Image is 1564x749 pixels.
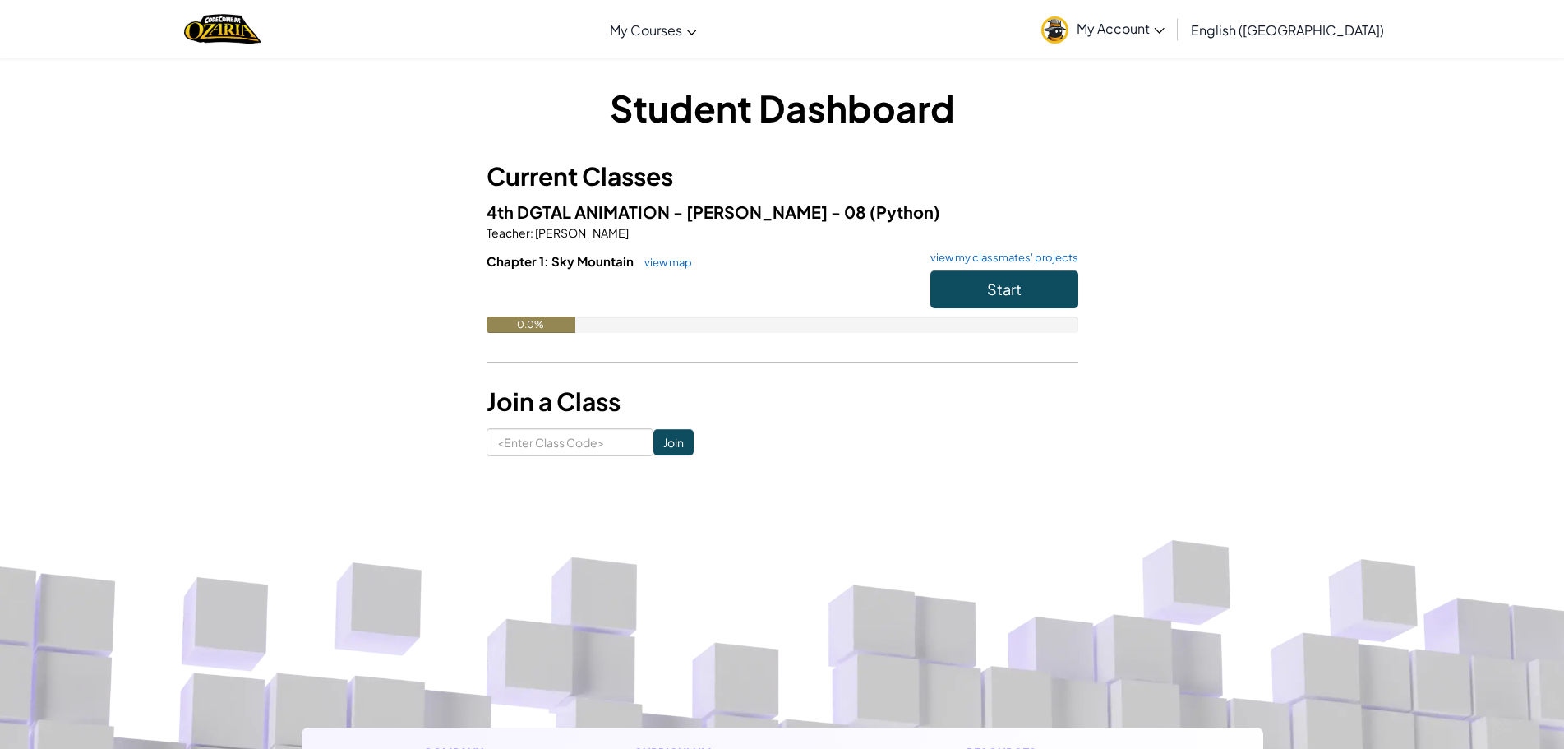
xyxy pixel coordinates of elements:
img: avatar [1041,16,1068,44]
a: view my classmates' projects [922,252,1078,263]
a: English ([GEOGRAPHIC_DATA]) [1183,7,1392,52]
a: view map [636,256,692,269]
span: English ([GEOGRAPHIC_DATA]) [1191,21,1384,39]
span: My Account [1077,20,1165,37]
button: Start [930,270,1078,308]
h1: Student Dashboard [487,82,1078,133]
span: Teacher [487,225,530,240]
span: 4th DGTAL ANIMATION - [PERSON_NAME] - 08 [487,201,870,222]
span: : [530,225,533,240]
a: My Account [1033,3,1173,55]
span: [PERSON_NAME] [533,225,629,240]
h3: Current Classes [487,158,1078,195]
div: 0.0% [487,317,575,333]
a: My Courses [602,7,705,52]
span: My Courses [610,21,682,39]
span: Start [987,280,1022,298]
input: <Enter Class Code> [487,428,653,456]
img: Home [184,12,261,46]
span: Chapter 1: Sky Mountain [487,253,636,269]
span: (Python) [870,201,940,222]
h3: Join a Class [487,383,1078,420]
input: Join [653,429,694,455]
a: Ozaria by CodeCombat logo [184,12,261,46]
